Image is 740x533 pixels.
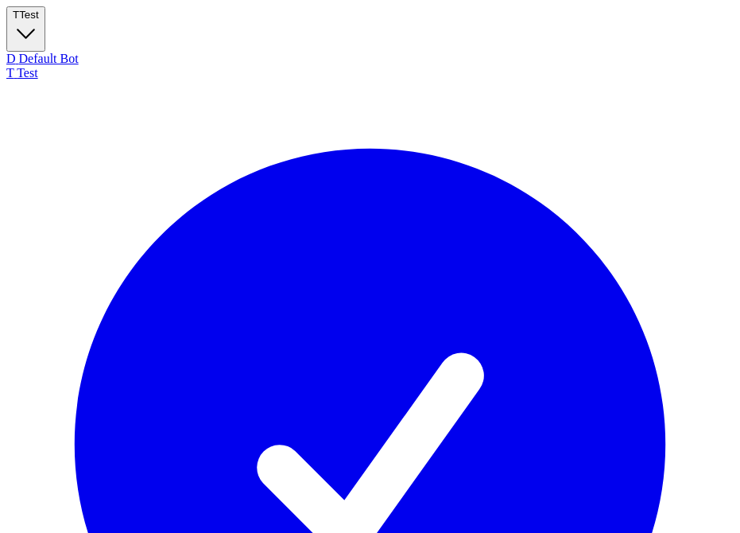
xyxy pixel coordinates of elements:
span: T [6,66,14,80]
div: Test [6,66,734,80]
span: D [6,52,16,65]
div: Default Bot [6,52,734,66]
span: T [13,9,19,21]
span: Test [19,9,38,21]
button: TTest [6,6,45,52]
